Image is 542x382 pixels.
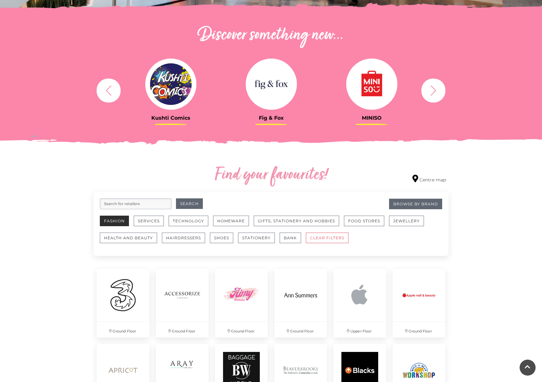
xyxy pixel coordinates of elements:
a: Ground Floor [212,266,271,341]
p: Ground Floor [156,322,209,338]
a: Ground Floor [389,266,449,341]
button: Gifts, Stationery and Hobbies [254,216,339,226]
button: Services [134,216,164,226]
a: Homeware [213,216,254,233]
a: Upper Floor [330,266,389,341]
a: Ground Floor [93,266,153,341]
a: Ground Floor [153,266,212,341]
a: Jewellery [389,216,429,233]
button: Stationery [238,233,275,243]
a: Gifts, Stationery and Hobbies [254,216,344,233]
a: Stationery [238,233,280,250]
p: Ground Floor [215,322,268,338]
a: Centre map [412,175,446,183]
a: Health and Beauty [100,233,162,250]
button: Food Stores [344,216,384,226]
h3: Fig & Fox [226,115,317,121]
a: Food Stores [344,216,389,233]
button: Hairdressers [162,233,205,243]
a: Fashion [100,216,134,233]
a: Browse By Brand [389,199,442,209]
button: Jewellery [389,216,424,226]
h3: Kushti Comics [125,115,216,121]
input: Search for retailers [100,198,171,209]
button: Homeware [213,216,249,226]
a: Technology [169,216,213,233]
a: Shoes [210,233,238,250]
button: Health and Beauty [100,233,157,243]
p: Upper Floor [333,322,386,338]
p: Ground Floor [274,322,327,338]
button: Shoes [210,233,233,243]
h2: Discover something new... [93,25,449,46]
button: CLEAR FILTERS [306,233,348,243]
a: Hairdressers [162,233,210,250]
a: Services [134,216,169,233]
button: Technology [169,216,208,226]
p: Ground Floor [97,322,149,338]
button: Fashion [100,216,129,226]
h2: Find your favourites! [154,165,388,186]
a: CLEAR FILTERS [306,233,353,250]
button: Search [176,198,203,209]
h3: MINISO [326,115,417,121]
button: Bank [280,233,301,243]
a: Bank [280,233,306,250]
a: Ground Floor [271,266,330,341]
p: Ground Floor [393,322,445,338]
